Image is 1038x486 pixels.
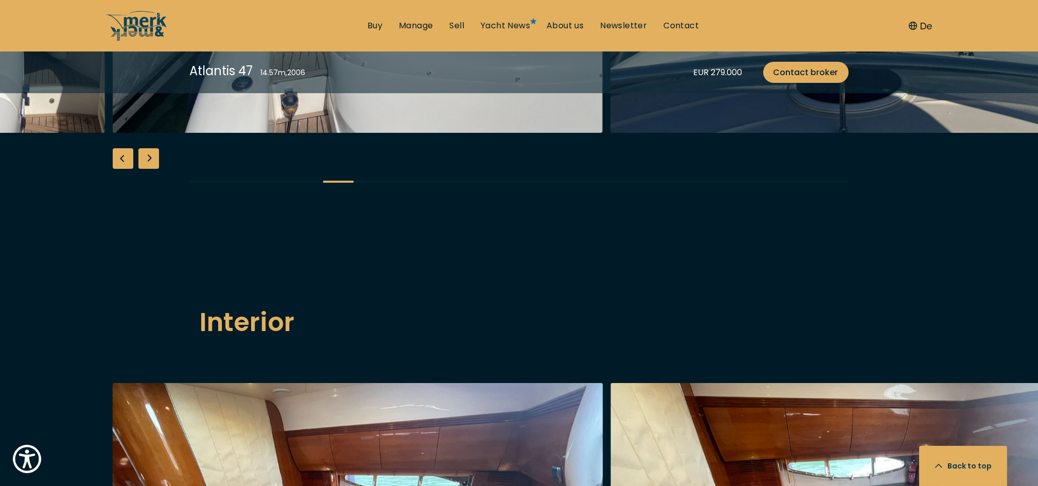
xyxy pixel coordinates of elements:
[663,20,699,31] a: Contact
[481,20,530,31] a: Yacht News
[773,66,838,79] span: Contact broker
[763,62,849,83] a: Contact broker
[106,32,168,44] a: /
[113,148,133,169] div: Previous slide
[694,66,743,79] div: EUR 279.000
[399,20,433,31] a: Manage
[138,148,159,169] div: Next slide
[190,62,253,80] div: Atlantis 47
[367,20,382,31] a: Buy
[600,20,647,31] a: Newsletter
[547,20,584,31] a: About us
[919,446,1007,486] button: Back to top
[909,19,932,33] button: De
[10,442,44,476] button: Show Accessibility Preferences
[449,20,464,31] a: Sell
[200,303,838,342] h2: Interior
[261,67,306,78] div: 14.57 m , 2006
